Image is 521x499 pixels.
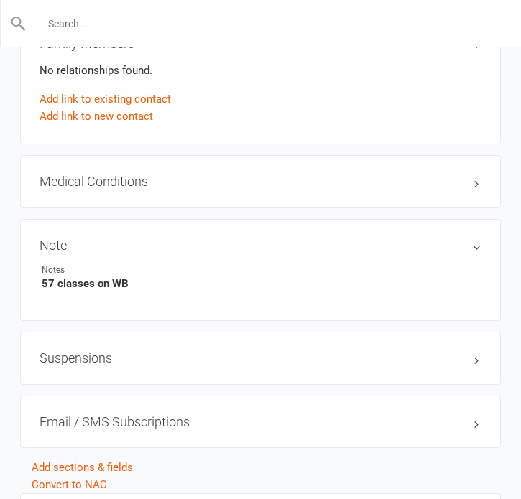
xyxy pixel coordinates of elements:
[32,461,133,474] a: Add sections & fields
[40,108,153,125] a: Add link to new contact
[42,264,160,277] div: Notes
[32,478,107,491] a: Convert to NAC
[40,351,481,365] h3: Suspensions
[40,415,481,429] h3: Email / SMS Subscriptions
[27,14,496,34] input: Search...
[40,238,481,253] h3: Note
[42,277,481,290] strong: 57 classes on WB
[40,62,481,79] p: No relationships found.
[40,174,481,189] h3: Medical Conditions
[40,90,171,108] a: Add link to existing contact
